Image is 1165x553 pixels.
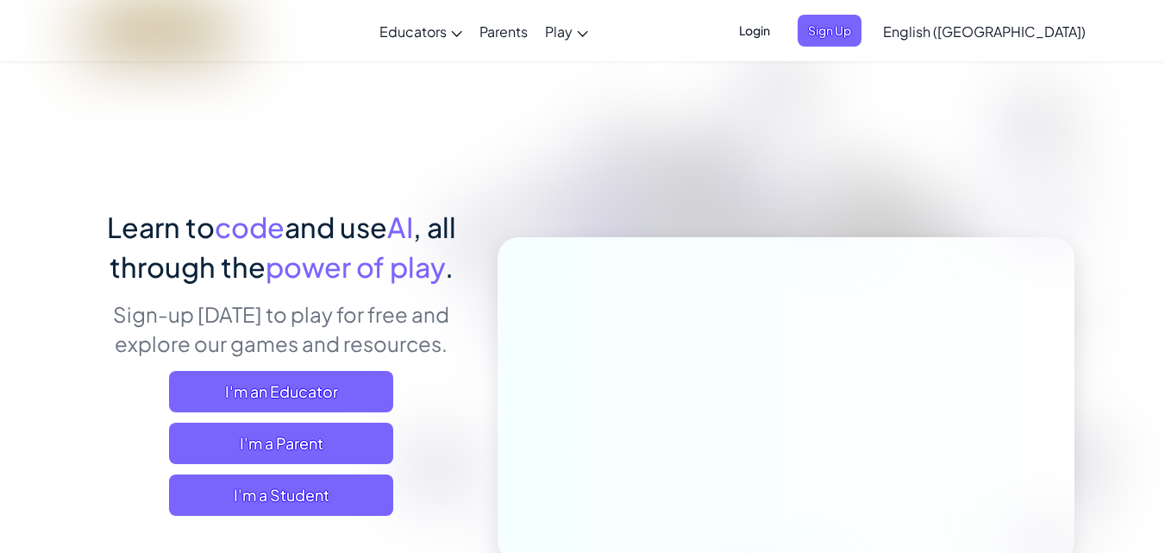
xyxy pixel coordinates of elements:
a: Play [536,8,597,54]
span: AI [387,210,413,244]
span: code [215,210,285,244]
a: I'm a Parent [169,423,393,464]
a: Educators [371,8,471,54]
span: Educators [379,22,447,41]
img: Overlap cubes [758,129,882,257]
button: Login [729,15,780,47]
button: Sign Up [798,15,861,47]
img: Overlap cubes [982,129,1131,275]
span: English ([GEOGRAPHIC_DATA]) [883,22,1086,41]
p: Sign-up [DATE] to play for free and explore our games and resources. [91,299,472,358]
a: Parents [471,8,536,54]
a: I'm an Educator [169,371,393,412]
span: Learn to [107,210,215,244]
span: . [445,249,454,284]
span: power of play [266,249,445,284]
span: and use [285,210,387,244]
button: I'm a Student [169,474,393,516]
img: CodeCombat logo [84,13,235,48]
a: English ([GEOGRAPHIC_DATA]) [874,8,1094,54]
span: Play [545,22,573,41]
